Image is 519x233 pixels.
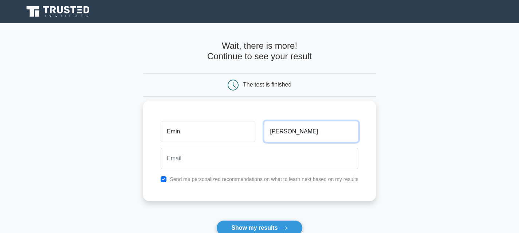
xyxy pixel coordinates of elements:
h4: Wait, there is more! Continue to see your result [143,41,376,62]
div: The test is finished [243,81,291,88]
input: Last name [264,121,358,142]
label: Send me personalized recommendations on what to learn next based on my results [170,176,358,182]
input: Email [161,148,358,169]
input: First name [161,121,255,142]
